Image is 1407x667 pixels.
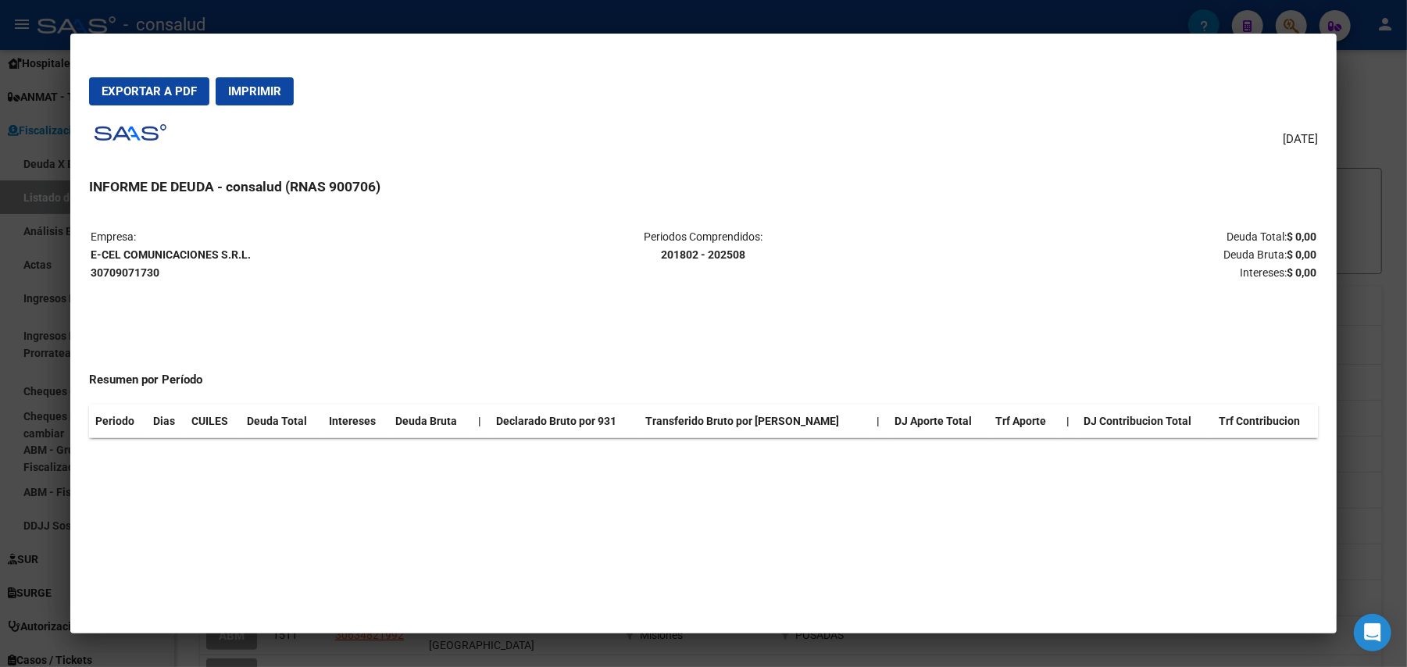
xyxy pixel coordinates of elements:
[1354,614,1391,651] div: Open Intercom Messenger
[91,248,251,279] strong: E-CEL COMUNICACIONES S.R.L. 30709071730
[89,77,209,105] button: Exportar a PDF
[1060,405,1077,438] th: |
[490,405,639,438] th: Declarado Bruto por 931
[89,405,147,438] th: Periodo
[888,405,989,438] th: DJ Aporte Total
[102,84,197,98] span: Exportar a PDF
[1287,248,1316,261] strong: $ 0,00
[639,405,870,438] th: Transferido Bruto por [PERSON_NAME]
[228,84,281,98] span: Imprimir
[500,228,908,264] p: Periodos Comprendidos:
[1287,266,1316,279] strong: $ 0,00
[323,405,389,438] th: Intereses
[1077,405,1212,438] th: DJ Contribucion Total
[1283,130,1318,148] span: [DATE]
[870,405,887,438] th: |
[91,228,498,281] p: Empresa:
[89,177,1318,197] h3: INFORME DE DEUDA - consalud (RNAS 900706)
[241,405,322,438] th: Deuda Total
[1212,405,1318,438] th: Trf Contribucion
[661,248,745,261] strong: 201802 - 202508
[389,405,473,438] th: Deuda Bruta
[473,405,490,438] th: |
[89,371,1318,389] h4: Resumen por Período
[216,77,294,105] button: Imprimir
[186,405,241,438] th: CUILES
[909,228,1316,281] p: Deuda Total: Deuda Bruta: Intereses:
[1287,230,1316,243] strong: $ 0,00
[147,405,185,438] th: Dias
[989,405,1060,438] th: Trf Aporte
